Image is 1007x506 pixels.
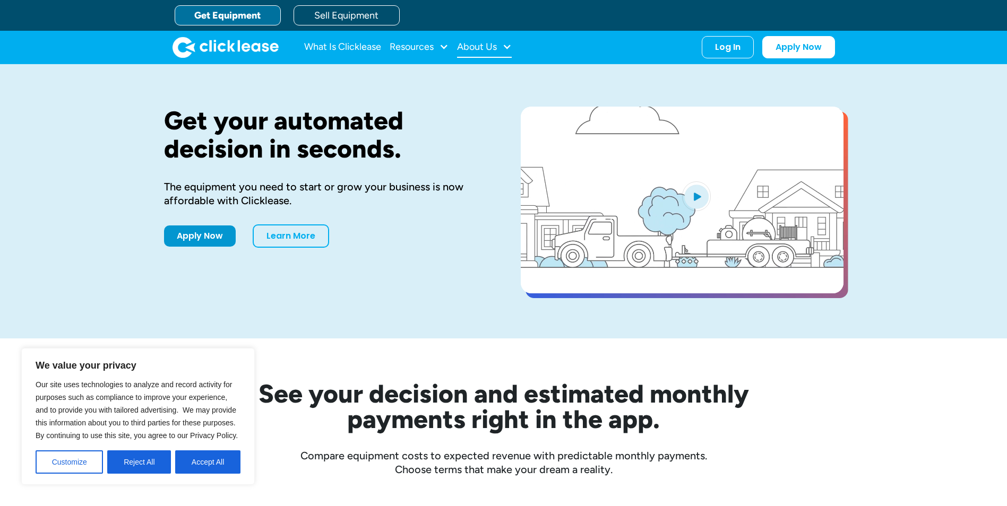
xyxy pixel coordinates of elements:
a: What Is Clicklease [304,37,381,58]
div: About Us [457,37,512,58]
button: Reject All [107,450,171,474]
h1: Get your automated decision in seconds. [164,107,487,163]
a: Learn More [253,224,329,248]
span: Our site uses technologies to analyze and record activity for purposes such as compliance to impr... [36,380,238,440]
a: Sell Equipment [294,5,400,25]
div: The equipment you need to start or grow your business is now affordable with Clicklease. [164,180,487,207]
a: open lightbox [521,107,844,293]
a: home [173,37,279,58]
p: We value your privacy [36,359,240,372]
h2: See your decision and estimated monthly payments right in the app. [206,381,801,432]
a: Get Equipment [175,5,281,25]
button: Accept All [175,450,240,474]
div: We value your privacy [21,348,255,485]
div: Resources [390,37,449,58]
div: Log In [715,42,741,53]
a: Apply Now [164,225,236,247]
img: Blue play button logo on a light blue circular background [682,181,711,211]
button: Customize [36,450,103,474]
a: Apply Now [762,36,835,58]
div: Compare equipment costs to expected revenue with predictable monthly payments. Choose terms that ... [164,449,844,476]
img: Clicklease logo [173,37,279,58]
